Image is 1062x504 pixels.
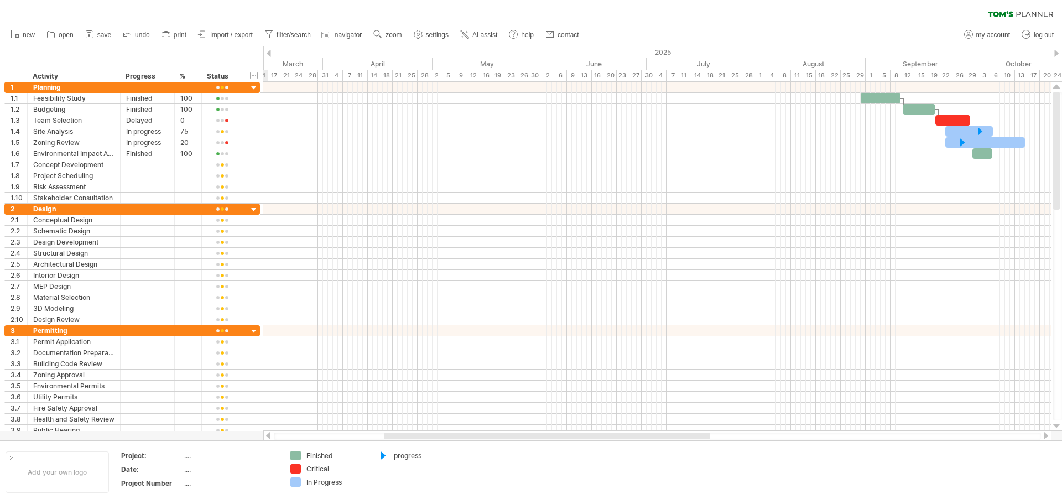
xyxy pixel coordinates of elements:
div: 2 [11,204,27,214]
div: 25 - 29 [841,70,866,81]
div: 23 - 27 [617,70,642,81]
div: 9 - 13 [567,70,592,81]
div: 0 [180,115,196,126]
span: settings [426,31,449,39]
div: 3D Modeling [33,303,114,314]
div: 26-30 [517,70,542,81]
span: print [174,31,186,39]
div: 2.6 [11,270,27,280]
div: 2.8 [11,292,27,303]
div: Finished [306,451,367,460]
div: 3.8 [11,414,27,424]
div: 20 [180,137,196,148]
div: Planning [33,82,114,92]
div: 3.9 [11,425,27,435]
div: 1.1 [11,93,27,103]
div: 1.3 [11,115,27,126]
div: 1 [11,82,27,92]
div: Critical [306,464,367,474]
div: Finished [126,93,169,103]
span: filter/search [277,31,311,39]
div: Feasibility Study [33,93,114,103]
span: log out [1034,31,1054,39]
span: import / export [210,31,253,39]
div: 7 - 11 [667,70,691,81]
div: 1.2 [11,104,27,115]
div: Design Review [33,314,114,325]
div: .... [184,451,277,460]
div: 1.8 [11,170,27,181]
div: .... [184,479,277,488]
div: 100 [180,148,196,159]
div: In Progress [306,477,367,487]
div: 1 - 5 [866,70,891,81]
div: 3.2 [11,347,27,358]
a: new [8,28,38,42]
div: progress [394,451,454,460]
div: 2.7 [11,281,27,292]
div: Structural Design [33,248,114,258]
div: 3.7 [11,403,27,413]
div: Architectural Design [33,259,114,269]
span: help [521,31,534,39]
div: 1.4 [11,126,27,137]
div: 2 - 6 [542,70,567,81]
div: Add your own logo [6,451,109,493]
div: May 2025 [433,58,542,70]
div: Project: [121,451,182,460]
div: Finished [126,148,169,159]
div: Building Code Review [33,358,114,369]
div: Documentation Preparation [33,347,114,358]
div: Risk Assessment [33,181,114,192]
div: 19 - 23 [492,70,517,81]
div: Environmental Impact Assessment [33,148,114,159]
div: 2.5 [11,259,27,269]
div: 12 - 16 [467,70,492,81]
div: March 2025 [218,58,323,70]
div: 21 - 25 [393,70,418,81]
div: 15 - 19 [915,70,940,81]
div: July 2025 [647,58,761,70]
div: 3.1 [11,336,27,347]
a: zoom [371,28,405,42]
a: open [44,28,77,42]
div: 2.3 [11,237,27,247]
div: Environmental Permits [33,381,114,391]
a: help [506,28,537,42]
div: Status [207,71,236,82]
div: June 2025 [542,58,647,70]
div: 28 - 2 [418,70,442,81]
div: 2.1 [11,215,27,225]
div: Concept Development [33,159,114,170]
div: August 2025 [761,58,866,70]
span: contact [558,31,579,39]
div: 1.6 [11,148,27,159]
a: print [159,28,190,42]
a: import / export [195,28,256,42]
div: Interior Design [33,270,114,280]
div: 100 [180,93,196,103]
div: Activity [33,71,114,82]
div: Design [33,204,114,214]
div: 5 - 9 [442,70,467,81]
span: new [23,31,35,39]
a: contact [543,28,582,42]
a: AI assist [457,28,501,42]
div: 1.5 [11,137,27,148]
div: 30 - 4 [642,70,667,81]
div: Schematic Design [33,226,114,236]
div: 3.5 [11,381,27,391]
div: Progress [126,71,168,82]
div: 3.4 [11,370,27,380]
div: 1.7 [11,159,27,170]
div: In progress [126,137,169,148]
div: 31 - 4 [318,70,343,81]
div: 75 [180,126,196,137]
div: Permit Application [33,336,114,347]
div: 21 - 25 [716,70,741,81]
div: 14 - 18 [368,70,393,81]
div: 29 - 3 [965,70,990,81]
a: log out [1019,28,1057,42]
div: 17 - 21 [268,70,293,81]
a: settings [411,28,452,42]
